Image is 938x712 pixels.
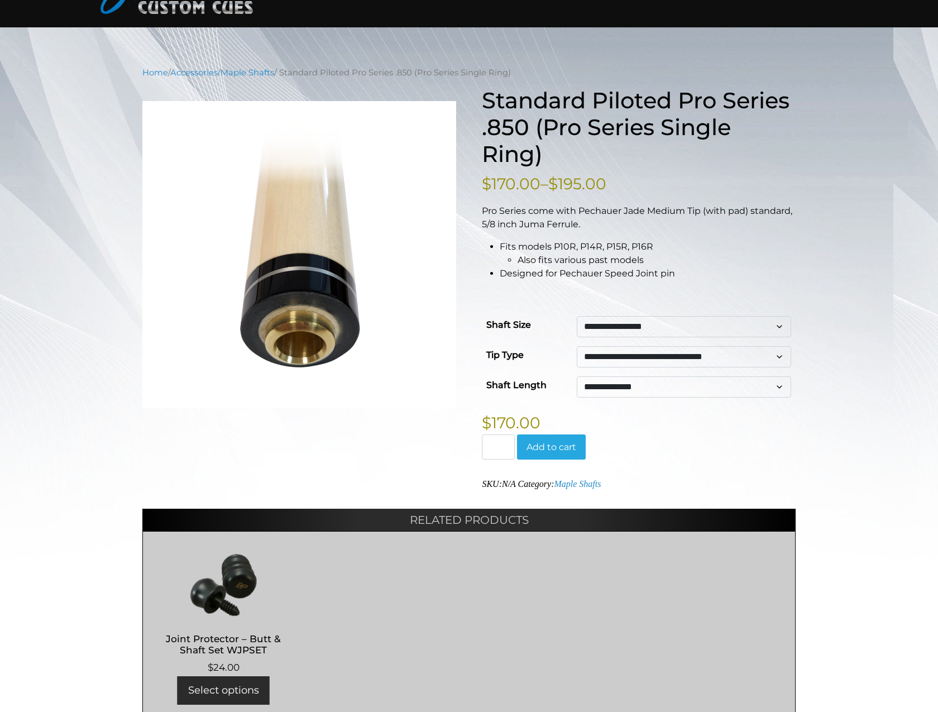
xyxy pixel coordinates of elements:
span: Category: [518,479,601,489]
img: Standard Piloted Pro Series .850 [142,101,456,408]
a: Home [142,68,168,78]
li: Fits models P10R, P14R, P15R, P16R [500,240,796,267]
a: Accessories [170,68,218,78]
input: Product quantity [482,434,514,460]
a: 3 [142,101,456,408]
li: Designed for Pechauer Speed Joint pin [500,267,796,280]
bdi: 170.00 [482,174,540,193]
a: Maple Shafts [554,479,601,489]
p: – [482,172,796,195]
button: Add to cart [517,434,586,460]
h1: Standard Piloted Pro Series .850 (Pro Series Single Ring) [482,87,796,168]
img: Joint Protector - Butt & Shaft Set WJPSET [154,551,293,618]
nav: Breadcrumb [142,66,796,79]
a: Maple Shafts [221,68,274,78]
span: $ [208,662,213,673]
li: Also fits various past models [518,254,796,267]
bdi: 24.00 [208,662,240,673]
h2: Related products [142,509,796,531]
a: Joint Protector – Butt & Shaft Set WJPSET $24.00 [154,551,293,675]
span: SKU: [482,479,515,489]
bdi: 170.00 [482,413,540,432]
p: Pro Series come with Pechauer Jade Medium Tip (with pad) standard, 5/8 inch Juma Ferrule. [482,204,796,231]
label: Shaft Size [486,316,531,334]
span: $ [482,174,491,193]
a: Select options for “Joint Protector - Butt & Shaft Set WJPSET” [178,676,270,705]
bdi: 195.00 [548,174,606,193]
label: Shaft Length [486,376,547,394]
h2: Joint Protector – Butt & Shaft Set WJPSET [154,628,293,661]
span: N/A [502,479,516,489]
span: $ [548,174,558,193]
label: Tip Type [486,346,524,364]
span: $ [482,413,491,432]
